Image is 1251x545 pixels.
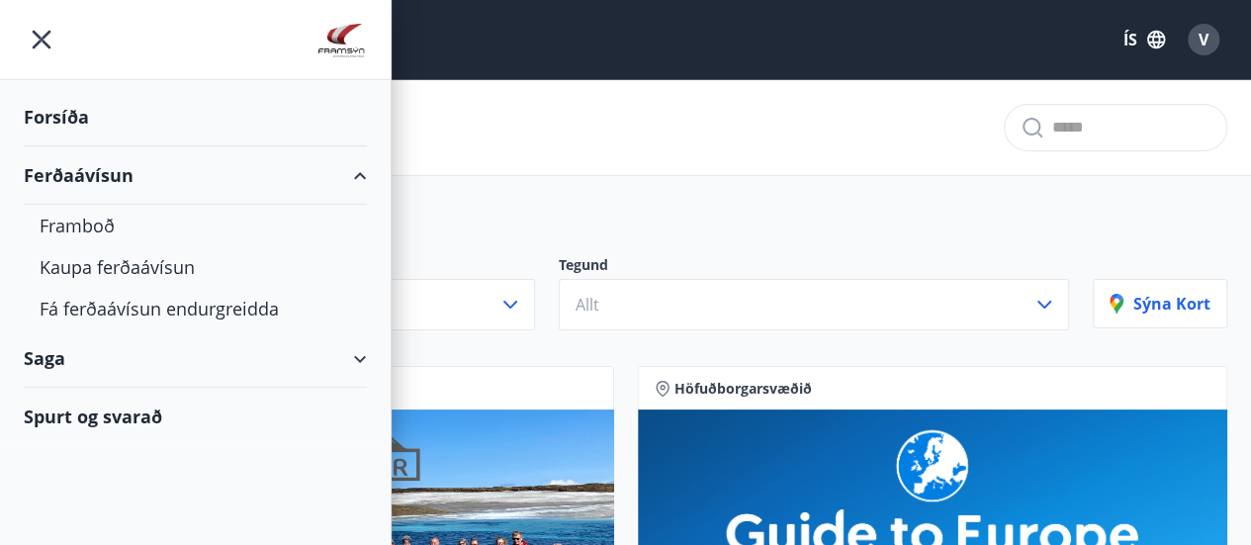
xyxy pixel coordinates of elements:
[24,388,367,445] div: Spurt og svarað
[24,22,59,57] button: menu
[1199,29,1208,50] span: V
[1113,22,1176,57] button: ÍS
[316,22,367,61] img: union_logo
[674,379,812,399] span: Höfuðborgarsvæðið
[1110,293,1210,315] p: Sýna kort
[1180,16,1227,63] button: V
[559,255,1070,279] p: Tegund
[576,294,599,316] span: Allt
[40,205,351,246] div: Framboð
[559,279,1070,330] button: Allt
[40,288,351,329] div: Fá ferðaávísun endurgreidda
[40,246,351,288] div: Kaupa ferðaávísun
[24,329,367,388] div: Saga
[1093,279,1227,328] button: Sýna kort
[24,146,367,205] div: Ferðaávísun
[24,88,367,146] div: Forsíða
